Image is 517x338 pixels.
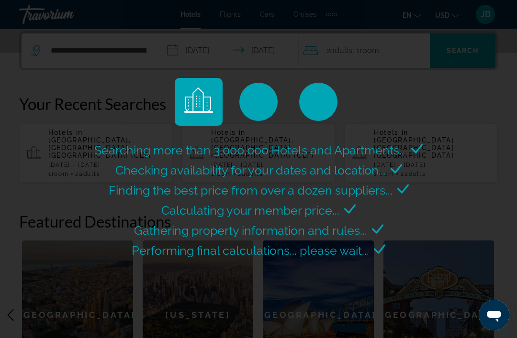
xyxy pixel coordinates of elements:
span: Searching more than 3,000,000 Hotels and Apartments... [94,143,406,157]
span: Checking availability for your dates and location... [115,163,386,177]
span: Finding the best price from over a dozen suppliers... [109,183,393,197]
span: Gathering property information and rules... [134,223,367,238]
span: Calculating your member price... [161,203,339,218]
span: Performing final calculations... please wait... [132,243,369,258]
iframe: Button to launch messaging window [479,300,509,330]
